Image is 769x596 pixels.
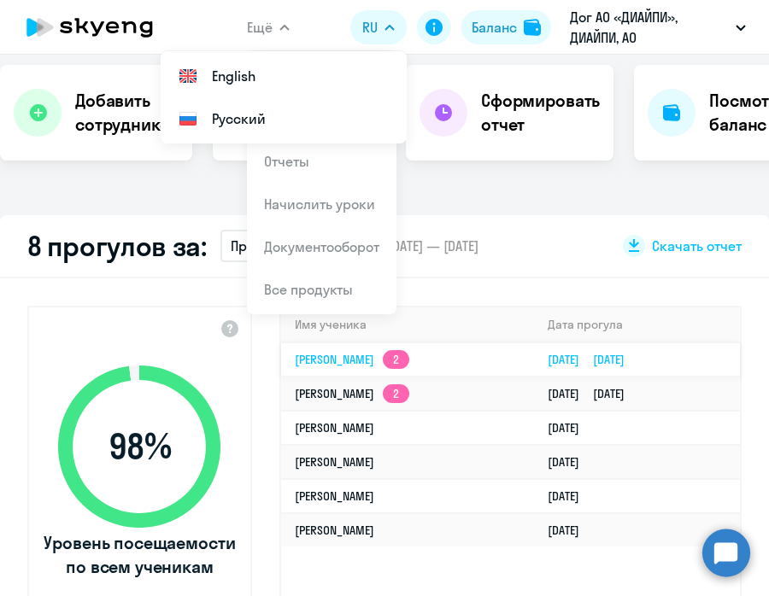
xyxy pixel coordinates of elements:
p: Дог АО «ДИАЙПИ», ДИАЙПИ, АО [570,7,729,48]
a: [DATE] [548,454,593,470]
a: Все продукты [264,281,353,298]
span: Скачать отчет [652,237,742,255]
a: [PERSON_NAME]2 [295,352,409,367]
th: Имя ученика [281,307,534,342]
a: [DATE][DATE] [548,352,638,367]
img: Русский [178,108,198,129]
button: Ещё [247,10,290,44]
div: Баланс [472,17,517,38]
button: Балансbalance [461,10,551,44]
a: [DATE] [548,523,593,538]
app-skyeng-badge: 2 [383,350,409,369]
a: [PERSON_NAME] [295,523,374,538]
a: Начислить уроки [264,196,375,213]
a: [PERSON_NAME] [295,488,374,504]
h2: 8 прогулов за: [27,229,207,263]
a: [DATE][DATE] [548,386,638,401]
a: [PERSON_NAME] [295,454,374,470]
a: [PERSON_NAME]2 [295,386,409,401]
ul: Ещё [161,51,407,143]
img: balance [524,19,541,36]
h4: Добавить сотрудников [75,89,179,137]
a: Отчеты [264,153,309,170]
h4: Сформировать отчет [481,89,600,137]
button: RU [350,10,407,44]
p: Прошлый месяц [231,236,338,256]
img: English [178,66,198,86]
a: [DATE] [548,420,593,435]
button: Дог АО «ДИАЙПИ», ДИАЙПИ, АО [561,7,754,48]
app-skyeng-badge: 2 [383,384,409,403]
span: Ещё [247,17,273,38]
a: [PERSON_NAME] [295,420,374,435]
span: [DATE] — [DATE] [388,237,478,255]
span: Уровень посещаемости по всем ученикам [41,531,238,579]
a: Документооборот [264,238,379,255]
button: Прошлый месяц [220,230,374,262]
span: RU [362,17,378,38]
span: 98 % [41,426,238,467]
th: Дата прогула [534,307,740,342]
a: [DATE] [548,488,593,504]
